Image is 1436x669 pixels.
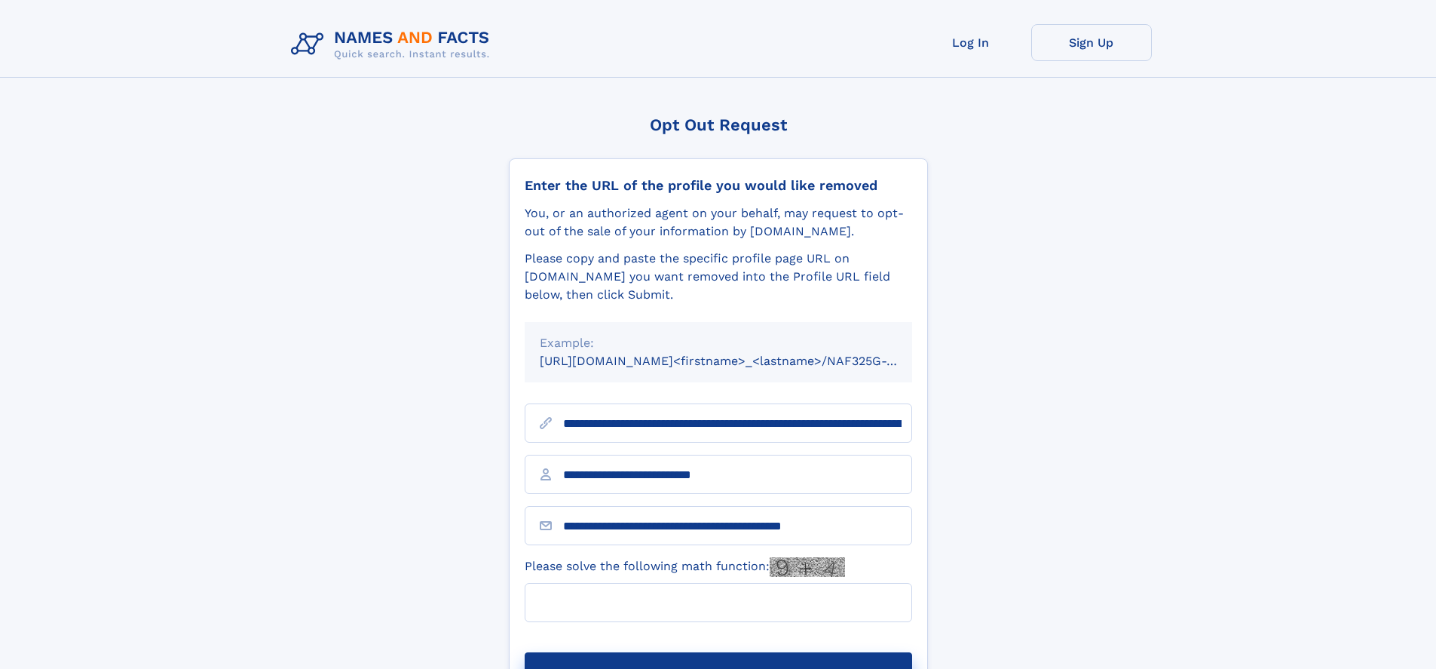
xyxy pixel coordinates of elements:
label: Please solve the following math function: [525,557,845,577]
div: Opt Out Request [509,115,928,134]
div: Example: [540,334,897,352]
div: Enter the URL of the profile you would like removed [525,177,912,194]
div: You, or an authorized agent on your behalf, may request to opt-out of the sale of your informatio... [525,204,912,241]
a: Sign Up [1031,24,1152,61]
div: Please copy and paste the specific profile page URL on [DOMAIN_NAME] you want removed into the Pr... [525,250,912,304]
a: Log In [911,24,1031,61]
small: [URL][DOMAIN_NAME]<firstname>_<lastname>/NAF325G-xxxxxxxx [540,354,941,368]
img: Logo Names and Facts [285,24,502,65]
